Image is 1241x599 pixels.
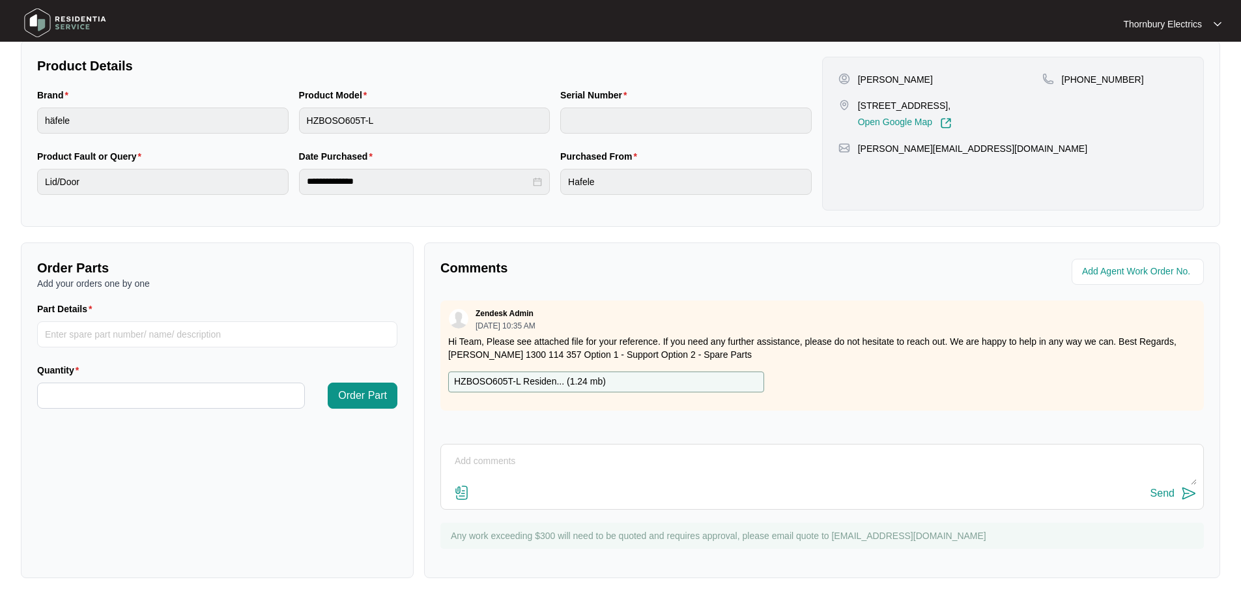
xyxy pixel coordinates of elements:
[37,364,84,377] label: Quantity
[37,89,74,102] label: Brand
[1150,488,1175,499] div: Send
[328,383,397,409] button: Order Part
[299,89,373,102] label: Product Model
[307,175,531,188] input: Date Purchased
[838,73,850,85] img: user-pin
[37,302,98,315] label: Part Details
[451,529,1197,542] p: Any work exceeding $300 will need to be quoted and requires approval, please email quote to [EMAI...
[449,309,468,329] img: user.svg
[37,169,289,195] input: Product Fault or Query
[1150,485,1197,503] button: Send
[560,89,632,102] label: Serial Number
[940,117,952,129] img: Link-External
[37,277,397,290] p: Add your orders one by one
[37,57,812,75] p: Product Details
[858,142,1087,155] p: [PERSON_NAME][EMAIL_ADDRESS][DOMAIN_NAME]
[476,322,535,330] p: [DATE] 10:35 AM
[838,99,850,111] img: map-pin
[37,321,397,347] input: Part Details
[1123,18,1202,31] p: Thornbury Electrics
[560,108,812,134] input: Serial Number
[1062,73,1144,86] p: [PHONE_NUMBER]
[858,117,952,129] a: Open Google Map
[299,108,550,134] input: Product Model
[299,150,378,163] label: Date Purchased
[476,308,534,319] p: Zendesk Admin
[454,375,606,389] p: HZBOSO605T-L Residen... ( 1.24 mb )
[858,99,952,112] p: [STREET_ADDRESS],
[440,259,813,277] p: Comments
[1181,486,1197,501] img: send-icon.svg
[454,485,470,501] img: file-attachment-doc.svg
[338,388,387,403] span: Order Part
[1042,73,1054,85] img: map-pin
[858,73,933,86] p: [PERSON_NAME]
[37,259,397,277] p: Order Parts
[20,3,111,42] img: residentia service logo
[37,150,147,163] label: Product Fault or Query
[448,335,1196,361] p: Hi Team, Please see attached file for your reference. If you need any further assistance, please ...
[1214,21,1221,27] img: dropdown arrow
[560,169,812,195] input: Purchased From
[838,142,850,154] img: map-pin
[38,383,304,408] input: Quantity
[560,150,642,163] label: Purchased From
[1082,264,1196,280] input: Add Agent Work Order No.
[37,108,289,134] input: Brand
